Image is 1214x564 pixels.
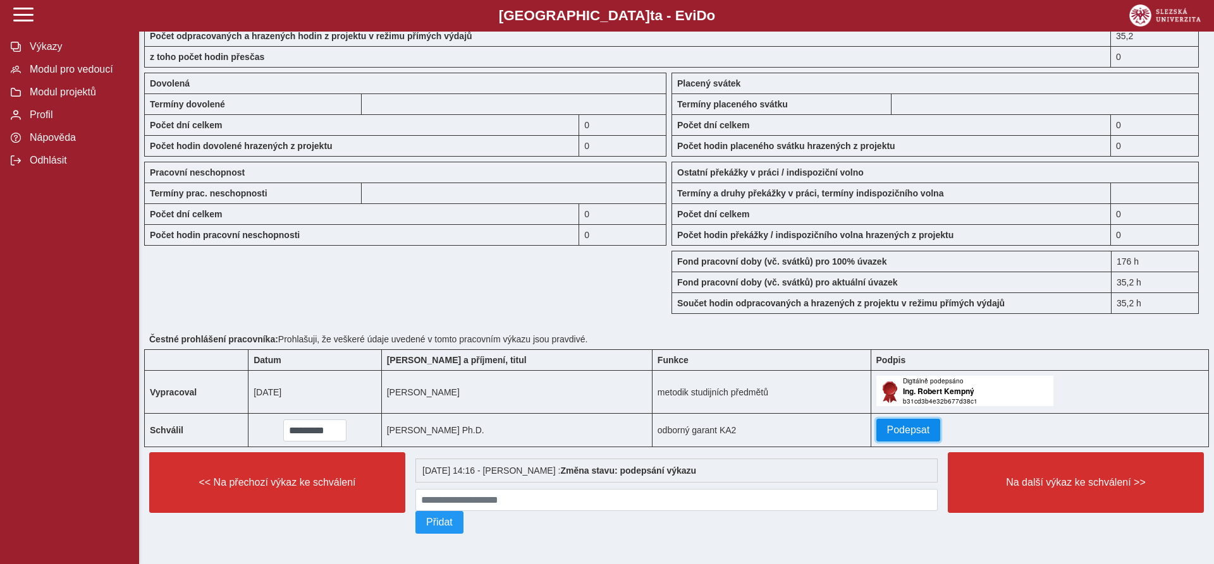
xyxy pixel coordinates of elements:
b: Podpis [876,355,906,365]
span: D [696,8,706,23]
b: Počet dní celkem [150,209,222,219]
span: t [650,8,654,23]
span: o [707,8,716,23]
b: z toho počet hodin přesčas [150,52,264,62]
b: Čestné prohlášení pracovníka: [149,334,278,344]
b: Funkce [658,355,689,365]
button: Podepsat [876,419,941,441]
div: 35,2 h [1111,272,1199,292]
b: Počet dní celkem [677,120,749,130]
b: Pracovní neschopnost [150,167,245,177]
b: Vypracoval [150,387,197,397]
img: logo_web_su.png [1129,4,1201,27]
b: Počet hodin překážky / indispozičního volna hrazených z projektu [677,230,953,240]
img: Digitálně podepsáno uživatelem [876,376,1053,406]
b: Datum [254,355,281,365]
b: Počet hodin placeného svátku hrazených z projektu [677,141,895,151]
span: Podepsat [887,424,930,436]
span: Odhlásit [26,155,128,166]
b: Počet odpracovaných a hrazených hodin z projektu v režimu přímých výdajů [150,31,472,41]
b: Změna stavu: podepsání výkazu [560,465,696,476]
span: Na další výkaz ke schválení >> [959,477,1193,488]
b: Součet hodin odpracovaných a hrazených z projektu v režimu přímých výdajů [677,298,1005,308]
b: Počet dní celkem [150,120,222,130]
span: [DATE] [254,387,281,397]
div: [DATE] 14:16 - [PERSON_NAME] : [415,459,938,483]
div: 0 [1111,135,1199,157]
button: Přidat [415,511,463,534]
td: [PERSON_NAME] Ph.D. [381,414,652,447]
span: Modul projektů [26,87,128,98]
div: 35,2 [1111,25,1199,46]
b: Termíny placeného svátku [677,99,788,109]
td: odborný garant KA2 [652,414,871,447]
span: Profil [26,109,128,121]
div: 0 [1111,203,1199,224]
b: Fond pracovní doby (vč. svátků) pro 100% úvazek [677,256,886,267]
span: << Na přechozí výkaz ke schválení [160,477,395,488]
span: Modul pro vedoucí [26,64,128,75]
b: Dovolená [150,78,190,88]
div: 0 [579,203,666,224]
div: Prohlašuji, že veškeré údaje uvedené v tomto pracovním výkazu jsou pravdivé. [144,329,1209,349]
div: 0 [1111,46,1199,68]
td: [PERSON_NAME] [381,371,652,414]
b: Termíny prac. neschopnosti [150,188,267,198]
b: Počet dní celkem [677,209,749,219]
button: << Na přechozí výkaz ke schválení [149,452,405,513]
div: 0 [579,114,666,135]
div: 0 [579,224,666,246]
button: Na další výkaz ke schválení >> [948,452,1204,513]
b: [PERSON_NAME] a příjmení, titul [387,355,527,365]
span: Výkazy [26,41,128,52]
div: 0 [1111,114,1199,135]
div: 176 h [1111,251,1199,272]
td: metodik studijních předmětů [652,371,871,414]
b: Termíny a druhy překážky v práci, termíny indispozičního volna [677,188,943,198]
div: 0 [579,135,666,157]
b: Ostatní překážky v práci / indispoziční volno [677,167,864,177]
b: Počet hodin dovolené hrazených z projektu [150,141,333,151]
b: Počet hodin pracovní neschopnosti [150,230,300,240]
b: [GEOGRAPHIC_DATA] a - Evi [38,8,1176,24]
span: Přidat [426,517,453,528]
span: Nápověda [26,132,128,143]
b: Fond pracovní doby (vč. svátků) pro aktuální úvazek [677,277,898,287]
b: Termíny dovolené [150,99,225,109]
b: Placený svátek [677,78,740,88]
div: 0 [1111,224,1199,246]
div: 35,2 h [1111,292,1199,314]
b: Schválil [150,425,183,435]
